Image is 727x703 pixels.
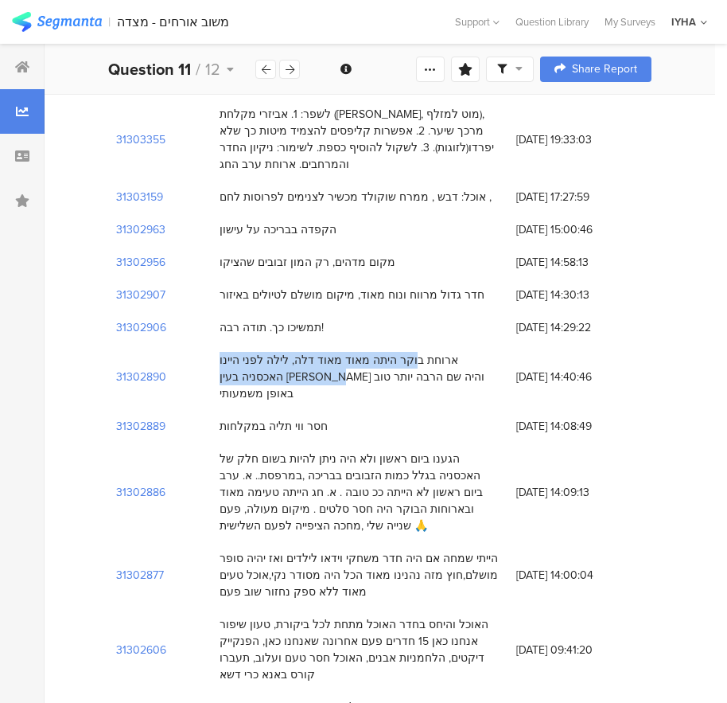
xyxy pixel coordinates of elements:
[220,616,500,683] div: האוכל והיחס בחדר האוכל מתחת לכל ביקורת, טעון שיפור אנחנו כאן 15 חדרים פעם אחרונה שאנחנו כאן, הפנק...
[220,189,492,205] div: אוכל: דבש , ממרח שוקולד מכשיר לצנימים לפרוסות לחם ,
[220,352,500,402] div: ארוחת בוקר היתה מאוד מאוד דלה, לילה לפני היינו האכסניה בעין [PERSON_NAME] והיה שם הרבה יותר טוב ב...
[516,369,643,385] span: [DATE] 14:40:46
[516,287,643,303] span: [DATE] 14:30:13
[572,64,637,75] span: Share Report
[116,189,163,205] section: 31303159
[196,57,200,81] span: /
[117,14,229,29] div: משוב אורחים - מצדה
[205,57,220,81] span: 12
[516,418,643,435] span: [DATE] 14:08:49
[116,131,165,148] section: 31303355
[116,319,166,336] section: 31302906
[671,14,696,29] div: IYHA
[116,642,166,658] section: 31302606
[516,319,643,336] span: [DATE] 14:29:22
[12,12,102,32] img: segmanta logo
[116,254,165,271] section: 31302956
[516,484,643,501] span: [DATE] 14:09:13
[220,319,324,336] div: תמשיכו כך. תודה רבה!
[116,567,164,584] section: 31302877
[220,451,500,534] div: הגענו ביום ראשון ולא היה ניתן להיות בשום חלק של האכסניה בגלל כמות הזבובים בבריכה ,במרפסת.. א. ערב...
[220,254,395,271] div: מקום מדהים, רק המון זבובים שהציקו
[116,484,165,501] section: 31302886
[220,550,500,600] div: הייתי שמחה אם היה חדר משחקי וידאו לילדים ואז יהיה סופר מושלם,חוץ מזה נהנינו מאוד הכל היה מסודר נק...
[516,221,643,238] span: [DATE] 15:00:46
[116,287,165,303] section: 31302907
[516,189,643,205] span: [DATE] 17:27:59
[507,14,597,29] a: Question Library
[597,14,663,29] a: My Surveys
[220,221,336,238] div: הקפדה בבריכה על עישון
[516,254,643,271] span: [DATE] 14:58:13
[108,13,111,31] div: |
[455,10,500,34] div: Support
[220,106,500,173] div: לשפר: 1. אביזרי מקלחת ([PERSON_NAME], מוט למזלף), מרכך שיער. 2. אפשרות קליפסים להצמיד מיטות כך של...
[516,642,643,658] span: [DATE] 09:41:20
[220,418,328,435] div: חסר ווי תליה במקלחות
[116,418,165,435] section: 31302889
[116,221,165,238] section: 31302963
[108,57,191,81] b: Question 11
[220,287,484,303] div: חדר גדול מרווח ונוח מאוד, מיקום מושלם לטיולים באיזור
[116,369,166,385] section: 31302890
[516,567,643,584] span: [DATE] 14:00:04
[516,131,643,148] span: [DATE] 19:33:03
